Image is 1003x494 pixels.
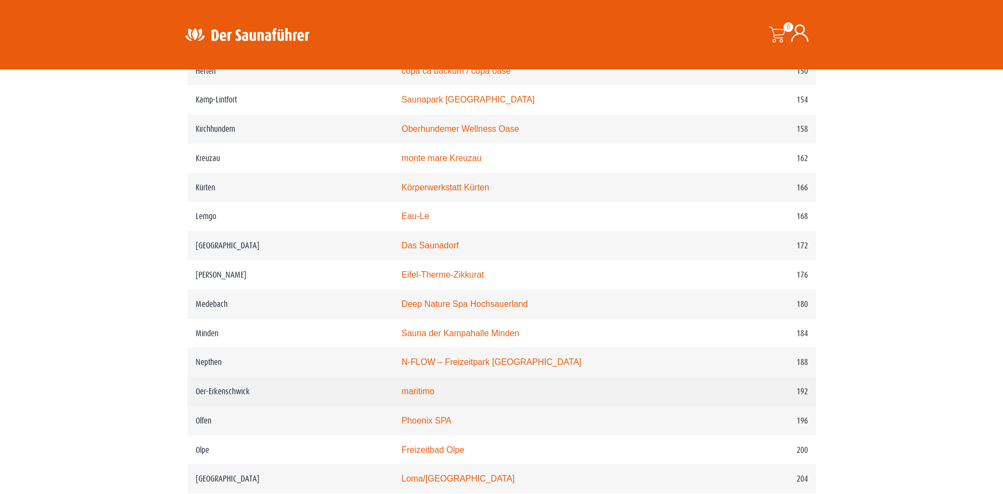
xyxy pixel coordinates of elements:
[402,95,535,104] a: Saunapark [GEOGRAPHIC_DATA]
[402,153,482,163] a: monte mare Kreuzau
[703,464,816,493] td: 204
[402,474,515,483] a: Loma/[GEOGRAPHIC_DATA]
[402,445,464,454] a: Freizeitbad Olpe
[402,183,489,192] a: Körperwerkstatt Kürten
[187,114,393,144] td: Kirchhundem
[703,348,816,377] td: 188
[187,56,393,86] td: Herten
[402,270,484,279] a: Eifel-Therme-Zikkurat
[402,387,435,396] a: maritimo
[703,377,816,406] td: 192
[402,357,581,367] a: N-FLOW – Freizeitpark [GEOGRAPHIC_DATA]
[784,22,793,32] span: 0
[187,348,393,377] td: Nepthen
[402,66,511,75] a: copa ca backum / copa oase
[187,406,393,435] td: Olfen
[187,435,393,465] td: Olpe
[187,319,393,348] td: Minden
[703,290,816,319] td: 180
[187,260,393,290] td: [PERSON_NAME]
[402,211,429,221] a: Eau-Le
[703,435,816,465] td: 200
[402,416,451,425] a: Phoenix SPA
[187,231,393,260] td: [GEOGRAPHIC_DATA]
[703,202,816,231] td: 168
[187,202,393,231] td: Lemgo
[703,144,816,173] td: 162
[703,114,816,144] td: 158
[703,231,816,260] td: 172
[402,241,459,250] a: Das Saunadorf
[187,144,393,173] td: Kreuzau
[703,260,816,290] td: 176
[187,464,393,493] td: [GEOGRAPHIC_DATA]
[703,406,816,435] td: 196
[187,377,393,406] td: Oer-Erkenschwick
[402,124,519,133] a: Oberhundemer Wellness Oase
[187,173,393,202] td: Kürten
[187,85,393,114] td: Kamp-Lintfort
[703,85,816,114] td: 154
[703,56,816,86] td: 150
[402,329,519,338] a: Sauna der Kampahalle Minden
[187,290,393,319] td: Medebach
[703,173,816,202] td: 166
[703,319,816,348] td: 184
[402,299,528,309] a: Deep Nature Spa Hochsauerland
